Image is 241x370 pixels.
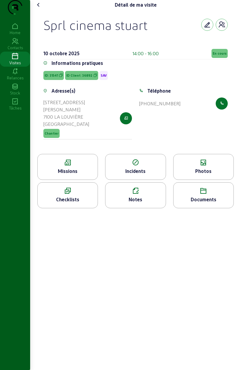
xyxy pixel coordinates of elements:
div: [GEOGRAPHIC_DATA] [43,120,120,128]
div: Sprl cinema stuart [43,17,148,33]
div: Téléphone [147,87,171,94]
div: Détail de ma visite [115,1,157,8]
div: [PHONE_NUMBER] [139,100,180,107]
div: [STREET_ADDRESS][PERSON_NAME] [43,99,120,113]
div: 7100 LA LOUVIÈRE [43,113,120,120]
span: ID Client: 36892 [66,73,92,78]
div: Notes [105,196,165,203]
div: Adresse(s) [52,87,75,94]
div: 10 octobre 2025 [43,50,80,57]
span: Chantier [45,131,58,136]
div: Informations pratiques [52,59,103,67]
div: Documents [174,196,233,203]
span: En cours [213,51,227,56]
div: Missions [38,167,98,175]
div: Incidents [105,167,165,175]
span: ID: 31541 [45,73,58,78]
div: Checklists [38,196,98,203]
span: SAV [101,73,107,78]
div: 14:00 - 16:00 [133,50,159,57]
div: Photos [174,167,233,175]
